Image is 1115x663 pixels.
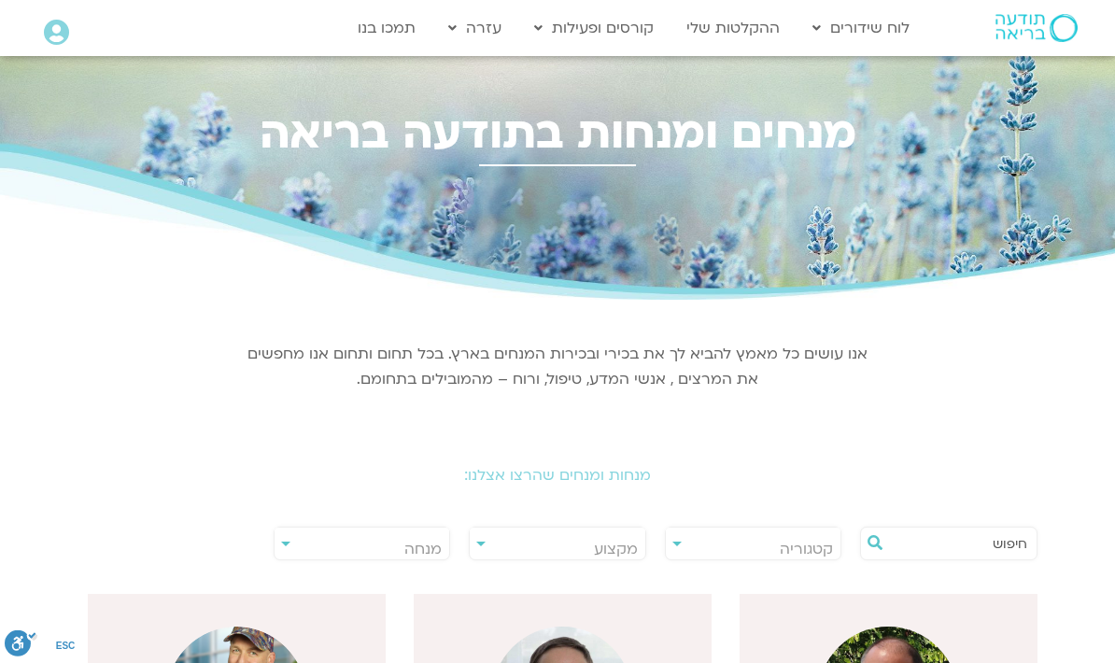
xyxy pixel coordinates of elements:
[525,10,663,46] a: קורסים ופעילות
[677,10,789,46] a: ההקלטות שלי
[348,10,425,46] a: תמכו בנו
[35,107,1080,159] h2: מנחים ומנחות בתודעה בריאה
[439,10,511,46] a: עזרה
[995,14,1078,42] img: תודעה בריאה
[889,528,1027,559] input: חיפוש
[594,539,638,559] span: מקצוע
[780,539,833,559] span: קטגוריה
[245,342,870,392] p: אנו עושים כל מאמץ להביא לך את בכירי ובכירות המנחים בארץ. בכל תחום ותחום אנו מחפשים את המרצים , אנ...
[35,467,1080,484] h2: מנחות ומנחים שהרצו אצלנו:
[404,539,442,559] span: מנחה
[803,10,919,46] a: לוח שידורים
